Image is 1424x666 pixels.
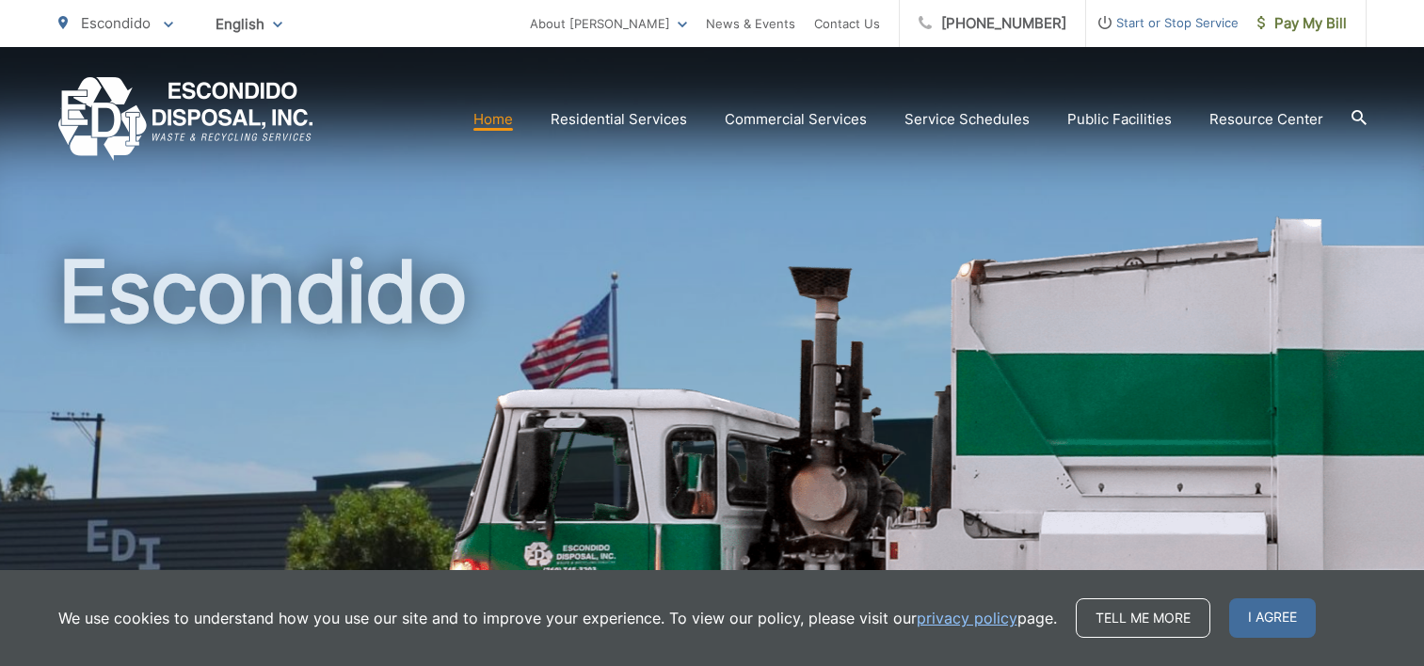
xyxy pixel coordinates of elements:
a: Service Schedules [904,108,1030,131]
a: privacy policy [917,607,1017,629]
a: Home [473,108,513,131]
span: I agree [1229,598,1316,638]
span: Pay My Bill [1257,12,1347,35]
a: EDCD logo. Return to the homepage. [58,77,313,161]
p: We use cookies to understand how you use our site and to improve your experience. To view our pol... [58,607,1057,629]
a: Residential Services [551,108,687,131]
span: English [201,8,296,40]
a: About [PERSON_NAME] [530,12,687,35]
a: Commercial Services [725,108,867,131]
a: Public Facilities [1067,108,1172,131]
a: Resource Center [1209,108,1323,131]
a: Contact Us [814,12,880,35]
a: News & Events [706,12,795,35]
a: Tell me more [1076,598,1210,638]
span: Escondido [81,14,151,32]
